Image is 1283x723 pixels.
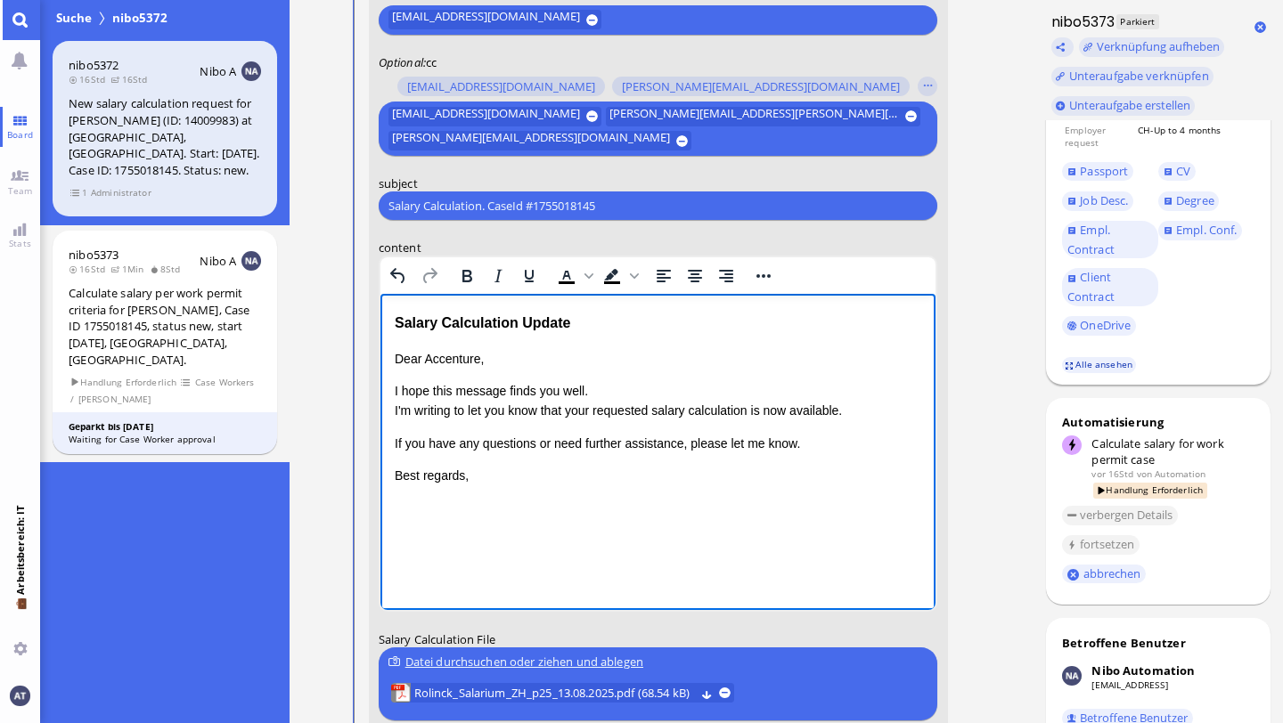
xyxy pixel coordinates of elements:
[10,686,29,705] img: Du
[388,653,928,671] div: Datei durchsuchen oder ziehen und ablegen
[1051,37,1075,57] button: Ticket-Link nibo5373 in die Zwischenablage kopieren
[392,11,580,30] span: [EMAIL_ADDRESS][DOMAIN_NAME]
[414,684,695,703] a: Rolinck_Salarium_ZH_p25_13.08.2025.pdf anzeigen
[483,264,513,288] button: Italic
[69,285,261,368] div: Calculate salary per work permit criteria for [PERSON_NAME], Case ID 1755018145, status new, star...
[397,77,605,97] button: [EMAIL_ADDRESS][DOMAIN_NAME]
[379,54,426,70] em: :
[1062,316,1136,336] a: OneDrive
[1067,222,1115,257] span: Empl. Contract
[1069,68,1209,84] span: Unteraufgabe verknüpfen
[241,61,261,81] img: NA
[69,95,261,178] div: New salary calculation request for [PERSON_NAME] (ID: 14009983) at [GEOGRAPHIC_DATA], [GEOGRAPHIC...
[1158,162,1196,182] a: CV
[1137,467,1152,480] span: von
[452,264,482,288] button: Bold
[1091,467,1133,480] span: vor 16Std
[1158,191,1219,211] a: Degree
[597,264,641,288] div: Background color Black
[69,433,262,446] div: Waiting for Case Worker approval
[1137,123,1253,150] td: CH-Up to 4 months
[1046,12,1115,32] h1: nibo5373
[1067,269,1115,305] span: Client Contract
[379,632,495,648] span: Salary Calculation File
[552,264,596,288] div: Text color Black
[1062,357,1137,372] a: Alle ansehen
[109,9,171,27] span: nibo5372
[414,684,695,703] span: Rolinck_Salarium_ZH_p25_13.08.2025.pdf (68.54 kB)
[194,375,255,390] span: Case Workers
[719,687,731,699] button: entfernen
[1051,96,1196,116] button: Unteraufgabe erstellen
[680,264,710,288] button: Align center
[649,264,679,288] button: Align left
[1093,483,1207,498] span: Handlung Erforderlich
[1062,221,1158,259] a: Empl. Contract
[200,253,236,269] span: Nibo A
[1064,123,1135,150] td: Employer request
[69,73,110,85] span: 16Std
[701,687,713,699] button: Rolinck_Salarium_ZH_p25_13.08.2025.pdf herunterladen
[1091,662,1195,678] div: Nibo Automation
[69,57,118,73] a: nibo5372
[606,107,920,126] button: [PERSON_NAME][EMAIL_ADDRESS][PERSON_NAME][DOMAIN_NAME]
[1158,221,1242,240] a: Empl. Conf.
[748,264,779,288] button: Reveal or hide additional toolbar items
[150,263,186,275] span: 8Std
[414,264,445,288] button: Redo
[1062,565,1146,583] button: abbrechen
[1062,414,1254,430] div: Automatisierung
[1062,162,1133,182] a: Passport
[1062,268,1158,306] a: Client Contract
[1062,666,1082,686] img: Nibo Automation
[380,294,936,610] iframe: Rich Text Area
[407,80,595,94] span: [EMAIL_ADDRESS][DOMAIN_NAME]
[388,132,691,151] button: [PERSON_NAME][EMAIL_ADDRESS][DOMAIN_NAME]
[392,132,670,151] span: [PERSON_NAME][EMAIL_ADDRESS][DOMAIN_NAME]
[1062,635,1185,651] div: Betroffene Benutzer
[391,684,411,703] img: Rolinck_Salarium_ZH_p25_13.08.2025.pdf
[13,595,27,635] span: 💼 Arbeitsbereich: IT
[1079,37,1225,57] button: Verknüpfung aufheben
[379,54,423,70] span: Optional
[200,63,236,79] span: Nibo A
[1080,192,1128,208] span: Job Desc.
[78,392,151,407] span: [PERSON_NAME]
[53,9,95,27] span: Suche
[69,263,110,275] span: 16Std
[711,264,741,288] button: Align right
[4,237,36,249] span: Stats
[1176,222,1237,238] span: Empl. Conf.
[90,185,151,200] span: Administrator
[1062,506,1178,525] button: verbergen Details
[1116,14,1159,29] span: Parkiert
[110,73,152,85] span: 16Std
[3,128,37,141] span: Board
[426,54,437,70] span: cc
[392,107,580,126] span: [EMAIL_ADDRESS][DOMAIN_NAME]
[70,375,177,390] span: Handlung Erforderlich
[110,263,149,275] span: 1Min
[391,684,734,703] lob-view: Rolinck_Salarium_ZH_p25_13.08.2025.pdf (68.54 kB)
[1155,467,1205,480] span: automation@bluelakelegal.com
[609,107,899,126] span: [PERSON_NAME][EMAIL_ADDRESS][PERSON_NAME][DOMAIN_NAME]
[1051,67,1214,86] task-group-action-menu: Unteraufgabe verknüpfen
[69,247,118,263] a: nibo5373
[70,185,88,200] span: 1 Elemente anzeigen
[383,264,413,288] button: Undo
[388,11,601,30] button: [EMAIL_ADDRESS][DOMAIN_NAME]
[612,77,910,97] button: [PERSON_NAME][EMAIL_ADDRESS][DOMAIN_NAME]
[1091,435,1254,467] div: Calculate salary for work permit case
[1091,678,1168,691] a: [EMAIL_ADDRESS]
[388,107,601,126] button: [EMAIL_ADDRESS][DOMAIN_NAME]
[69,420,262,434] div: Geparkt bis [DATE]
[70,392,76,407] span: /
